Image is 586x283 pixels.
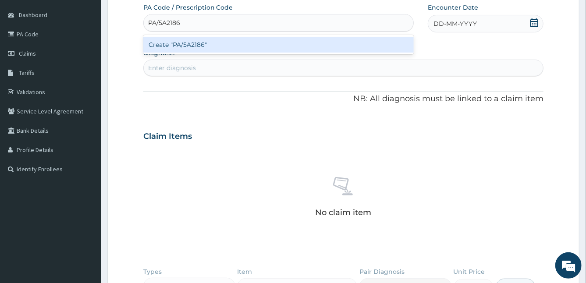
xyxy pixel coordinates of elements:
[51,85,121,174] span: We're online!
[16,44,36,66] img: d_794563401_company_1708531726252_794563401
[4,189,167,220] textarea: Type your message and hit 'Enter'
[46,49,147,60] div: Chat with us now
[19,50,36,57] span: Claims
[433,19,477,28] span: DD-MM-YYYY
[19,69,35,77] span: Tariffs
[316,208,372,217] p: No claim item
[143,3,233,12] label: PA Code / Prescription Code
[143,93,544,105] p: NB: All diagnosis must be linked to a claim item
[428,3,478,12] label: Encounter Date
[148,64,196,72] div: Enter diagnosis
[144,4,165,25] div: Minimize live chat window
[143,132,192,141] h3: Claim Items
[19,11,47,19] span: Dashboard
[143,37,414,53] div: Create "PA/5A2186"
